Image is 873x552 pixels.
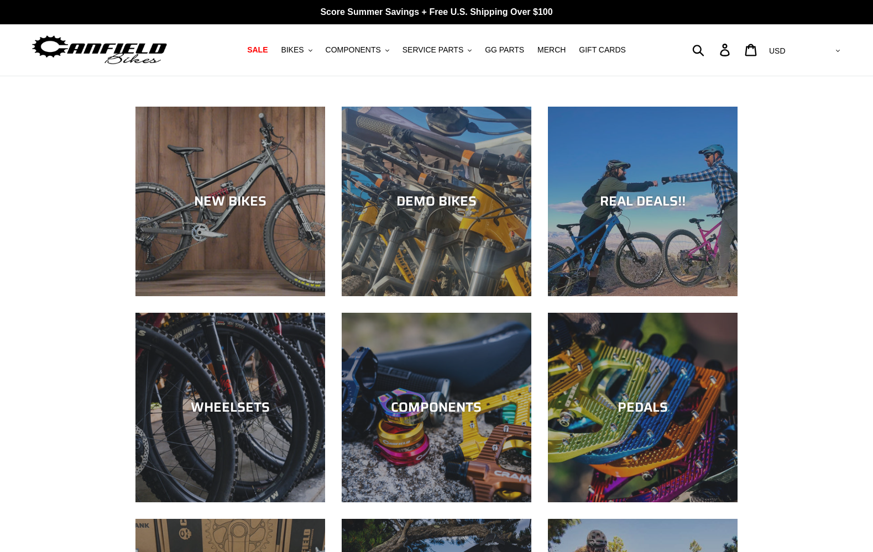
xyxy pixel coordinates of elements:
[485,45,524,55] span: GG PARTS
[30,33,169,67] img: Canfield Bikes
[537,45,566,55] span: MERCH
[242,43,273,57] a: SALE
[698,38,726,62] input: Search
[275,43,317,57] button: BIKES
[135,313,325,502] a: WHEELSETS
[326,45,381,55] span: COMPONENTS
[135,399,325,416] div: WHEELSETS
[342,313,531,502] a: COMPONENTS
[573,43,631,57] a: GIFT CARDS
[532,43,571,57] a: MERCH
[548,313,738,502] a: PEDALS
[548,399,738,416] div: PEDALS
[135,107,325,296] a: NEW BIKES
[397,43,477,57] button: SERVICE PARTS
[281,45,304,55] span: BIKES
[342,107,531,296] a: DEMO BIKES
[135,193,325,209] div: NEW BIKES
[479,43,530,57] a: GG PARTS
[402,45,463,55] span: SERVICE PARTS
[342,193,531,209] div: DEMO BIKES
[342,399,531,416] div: COMPONENTS
[579,45,626,55] span: GIFT CARDS
[548,193,738,209] div: REAL DEALS!!
[320,43,395,57] button: COMPONENTS
[247,45,268,55] span: SALE
[548,107,738,296] a: REAL DEALS!!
